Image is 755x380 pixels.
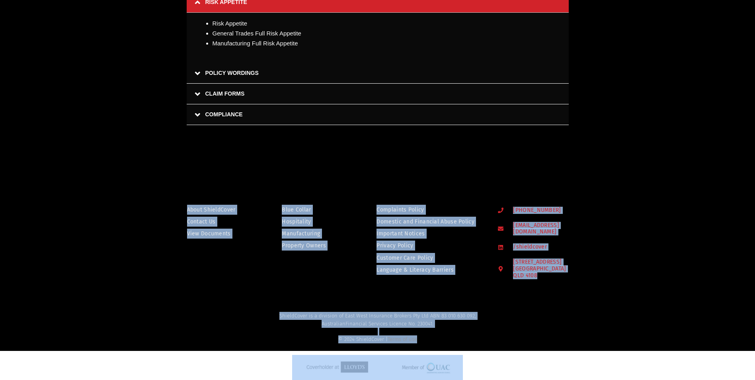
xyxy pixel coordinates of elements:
span: Hospitality [282,217,311,227]
div: © 2024 ShieldCover | [161,335,595,343]
span: Customer Care Policy [377,253,433,263]
span: View Documents [187,229,231,239]
a: CLAIM FORMS [187,84,569,104]
a: Blue Collar [282,205,342,215]
a: Privacy Policy [377,241,482,251]
span: Domestic and Financial Abuse Policy [377,217,474,227]
a: COMPLIANCE [187,104,569,125]
span: Complaints Policy [377,205,424,215]
span: Important Notices [377,229,425,239]
span: Privacy Policy [377,241,413,251]
span: Manufacturing [282,229,320,239]
a: Customer Care Policy [377,253,482,263]
span: Language & Literacy Barriers [377,265,453,275]
div: Australian [161,320,595,343]
div: QLD 4108 [513,272,566,279]
span: [PHONE_NUMBER] [511,207,561,214]
span: /shieldcover [511,244,547,251]
span: [STREET_ADDRESS] [511,259,566,279]
a: Manufacturing Full Risk Appetite [213,40,298,47]
a: General Trades Full Risk Appetite [213,30,301,37]
a: Important Notices [377,229,482,239]
a: Domestic and Financial Abuse Policy [377,217,482,227]
span: About ShieldCover [187,205,236,215]
h2: ShieldCover is a division of East West Insurance Brokers Pty Ltd ABN 83 010 630 092, [161,312,595,343]
div: [GEOGRAPHIC_DATA] [513,266,566,279]
span: Contact Us [187,217,216,227]
a: Hospitality [282,217,342,227]
span: [EMAIL_ADDRESS][DOMAIN_NAME] [511,222,595,236]
a: /shieldcover [498,244,595,251]
span: Property Owners [282,241,326,251]
a: [EMAIL_ADDRESS][DOMAIN_NAME] [498,222,595,236]
a: Complaints Policy [377,205,482,215]
a: Manufacturing [282,229,342,239]
span: Blue Collar [282,205,311,215]
a: Language & Literacy Barriers [377,265,482,275]
a: [PHONE_NUMBER] [498,207,595,214]
a: About ShieldCover [187,205,248,215]
a: Contact Us [187,217,248,227]
a: View Documents [187,229,248,239]
a: Property Owners [282,241,342,251]
span: Financial Services Licence No. 230041. [345,321,433,327]
a: POLICY WORDINGS [187,63,569,84]
a: Terms of use [388,336,417,342]
a: Risk Appetite [213,20,248,27]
